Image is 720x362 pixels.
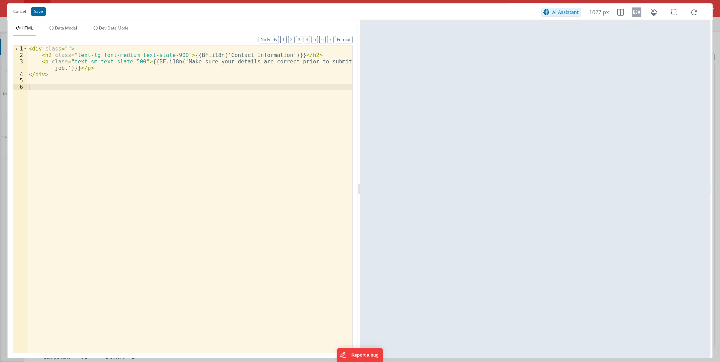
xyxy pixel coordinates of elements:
button: 2 [288,36,295,43]
button: AI Assistant [541,8,581,17]
span: 1027 px [589,8,609,16]
button: 5 [312,36,318,43]
div: 4 [13,71,27,78]
div: 3 [13,58,27,71]
div: 1 [13,45,27,52]
span: AI Assistant [553,9,579,15]
span: Dev Data Model [99,25,129,31]
div: 5 [13,77,27,84]
button: Cancel [10,7,29,16]
button: No Folds [259,36,279,43]
button: 6 [319,36,326,43]
button: 7 [327,36,334,43]
span: HTML [22,25,33,31]
div: 2 [13,52,27,58]
div: 6 [13,84,27,90]
button: Format [335,36,353,43]
button: 3 [296,36,302,43]
iframe: Marker.io feedback button [337,348,383,362]
button: 4 [304,36,310,43]
button: 1 [280,36,287,43]
span: Data Model [55,25,77,31]
button: Save [31,7,46,16]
